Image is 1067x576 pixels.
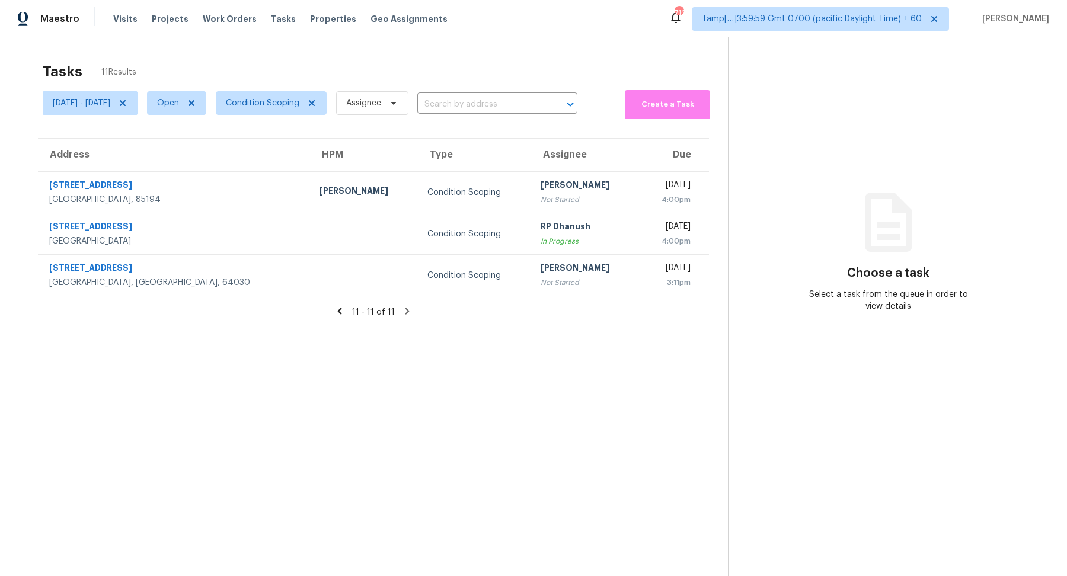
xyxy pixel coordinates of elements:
[541,220,630,235] div: RP Dhanush
[648,179,691,194] div: [DATE]
[541,179,630,194] div: [PERSON_NAME]
[157,97,179,109] span: Open
[40,13,79,25] span: Maestro
[625,90,710,119] button: Create a Task
[38,139,310,172] th: Address
[43,66,82,78] h2: Tasks
[271,15,296,23] span: Tasks
[631,98,704,111] span: Create a Task
[310,139,418,172] th: HPM
[152,13,189,25] span: Projects
[101,66,136,78] span: 11 Results
[639,139,709,172] th: Due
[977,13,1049,25] span: [PERSON_NAME]
[310,13,356,25] span: Properties
[541,262,630,277] div: [PERSON_NAME]
[113,13,138,25] span: Visits
[675,7,683,19] div: 710
[648,277,691,289] div: 3:11pm
[531,139,639,172] th: Assignee
[648,194,691,206] div: 4:00pm
[49,179,301,194] div: [STREET_ADDRESS]
[49,277,301,289] div: [GEOGRAPHIC_DATA], [GEOGRAPHIC_DATA], 64030
[541,235,630,247] div: In Progress
[203,13,257,25] span: Work Orders
[562,96,579,113] button: Open
[418,139,532,172] th: Type
[648,235,691,247] div: 4:00pm
[49,235,301,247] div: [GEOGRAPHIC_DATA]
[541,194,630,206] div: Not Started
[847,267,929,279] h3: Choose a task
[648,262,691,277] div: [DATE]
[49,194,301,206] div: [GEOGRAPHIC_DATA], 85194
[809,289,969,312] div: Select a task from the queue in order to view details
[370,13,448,25] span: Geo Assignments
[53,97,110,109] span: [DATE] - [DATE]
[352,308,395,316] span: 11 - 11 of 11
[648,220,691,235] div: [DATE]
[320,185,408,200] div: [PERSON_NAME]
[226,97,299,109] span: Condition Scoping
[427,270,522,281] div: Condition Scoping
[702,13,922,25] span: Tamp[…]3:59:59 Gmt 0700 (pacific Daylight Time) + 60
[49,262,301,277] div: [STREET_ADDRESS]
[49,220,301,235] div: [STREET_ADDRESS]
[346,97,381,109] span: Assignee
[427,187,522,199] div: Condition Scoping
[541,277,630,289] div: Not Started
[417,95,544,114] input: Search by address
[427,228,522,240] div: Condition Scoping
